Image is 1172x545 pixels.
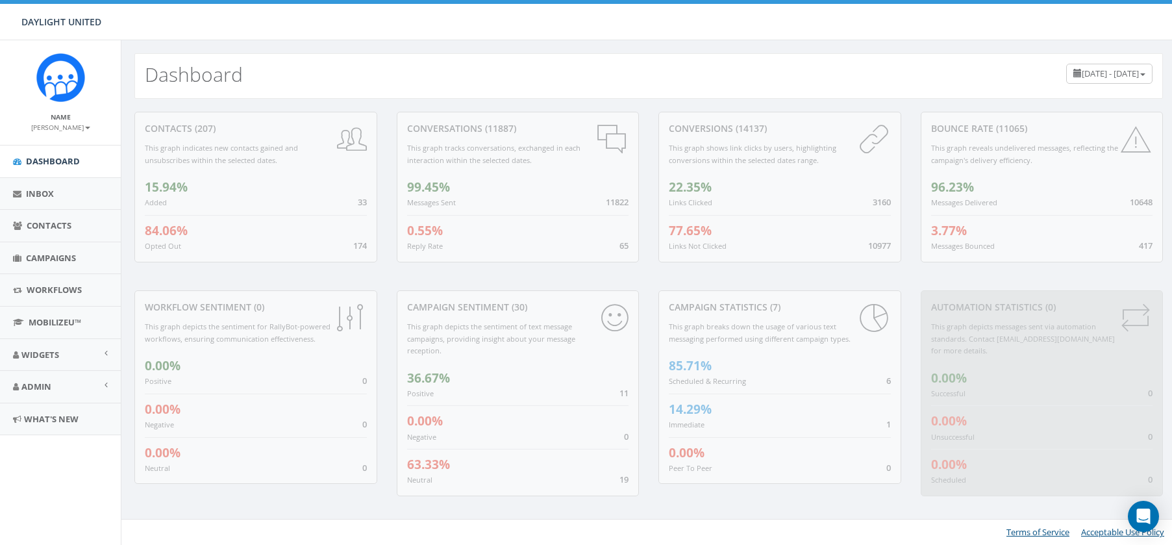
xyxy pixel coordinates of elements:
[21,16,101,28] span: DAYLIGHT UNITED
[1148,431,1153,442] span: 0
[407,456,450,473] span: 63.33%
[1128,501,1159,532] div: Open Intercom Messenger
[669,241,727,251] small: Links Not Clicked
[21,349,59,361] span: Widgets
[407,143,580,165] small: This graph tracks conversations, exchanged in each interaction within the selected dates.
[407,370,450,387] span: 36.67%
[931,179,974,196] span: 96.23%
[669,301,891,314] div: Campaign Statistics
[624,431,629,442] span: 0
[931,143,1118,165] small: This graph reveals undelivered messages, reflecting the campaign's delivery efficiency.
[509,301,527,313] span: (30)
[51,112,71,121] small: Name
[669,179,712,196] span: 22.35%
[145,222,188,239] span: 84.06%
[619,387,629,399] span: 11
[669,376,746,386] small: Scheduled & Recurring
[1006,526,1069,538] a: Terms of Service
[31,121,90,133] a: [PERSON_NAME]
[931,370,967,387] span: 0.00%
[1130,196,1153,208] span: 10648
[1082,68,1139,79] span: [DATE] - [DATE]
[606,196,629,208] span: 11822
[931,412,967,429] span: 0.00%
[767,301,780,313] span: (7)
[931,122,1153,135] div: Bounce Rate
[21,381,51,392] span: Admin
[886,462,891,474] span: 0
[931,301,1153,314] div: Automation Statistics
[873,196,891,208] span: 3160
[362,375,367,387] span: 0
[145,357,181,374] span: 0.00%
[669,357,712,374] span: 85.71%
[407,122,629,135] div: conversations
[407,241,443,251] small: Reply Rate
[669,420,704,429] small: Immediate
[407,222,443,239] span: 0.55%
[931,475,966,485] small: Scheduled
[669,322,851,344] small: This graph breaks down the usage of various text messaging performed using different campaign types.
[26,155,80,167] span: Dashboard
[353,240,367,251] span: 174
[931,388,966,398] small: Successful
[868,240,891,251] span: 10977
[145,64,243,85] h2: Dashboard
[145,197,167,207] small: Added
[619,474,629,485] span: 19
[931,456,967,473] span: 0.00%
[145,463,170,473] small: Neutral
[931,222,967,239] span: 3.77%
[482,122,516,134] span: (11887)
[36,53,85,102] img: Rally_Corp_Icon.png
[619,240,629,251] span: 65
[31,123,90,132] small: [PERSON_NAME]
[669,401,712,418] span: 14.29%
[358,196,367,208] span: 33
[669,222,712,239] span: 77.65%
[26,252,76,264] span: Campaigns
[407,322,575,355] small: This graph depicts the sentiment of text message campaigns, providing insight about your message ...
[145,322,330,344] small: This graph depicts the sentiment for RallyBot-powered workflows, ensuring communication effective...
[407,432,436,442] small: Negative
[192,122,216,134] span: (207)
[145,301,367,314] div: Workflow Sentiment
[669,197,712,207] small: Links Clicked
[931,432,975,442] small: Unsuccessful
[27,220,71,231] span: Contacts
[145,420,174,429] small: Negative
[26,188,54,199] span: Inbox
[1139,240,1153,251] span: 417
[407,388,434,398] small: Positive
[931,197,997,207] small: Messages Delivered
[1148,387,1153,399] span: 0
[145,122,367,135] div: contacts
[145,376,171,386] small: Positive
[993,122,1027,134] span: (11065)
[1043,301,1056,313] span: (0)
[27,284,82,296] span: Workflows
[407,179,450,196] span: 99.45%
[1081,526,1164,538] a: Acceptable Use Policy
[362,418,367,430] span: 0
[931,322,1115,355] small: This graph depicts messages sent via automation standards. Contact [EMAIL_ADDRESS][DOMAIN_NAME] f...
[145,444,181,461] span: 0.00%
[407,412,443,429] span: 0.00%
[669,463,712,473] small: Peer To Peer
[29,316,81,328] span: MobilizeU™
[145,401,181,418] span: 0.00%
[407,475,432,485] small: Neutral
[145,179,188,196] span: 15.94%
[669,143,836,165] small: This graph shows link clicks by users, highlighting conversions within the selected dates range.
[145,143,298,165] small: This graph indicates new contacts gained and unsubscribes within the selected dates.
[669,122,891,135] div: conversions
[251,301,264,313] span: (0)
[886,418,891,430] span: 1
[733,122,767,134] span: (14137)
[931,241,995,251] small: Messages Bounced
[407,197,456,207] small: Messages Sent
[886,375,891,387] span: 6
[24,413,79,425] span: What's New
[362,462,367,474] span: 0
[1148,474,1153,485] span: 0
